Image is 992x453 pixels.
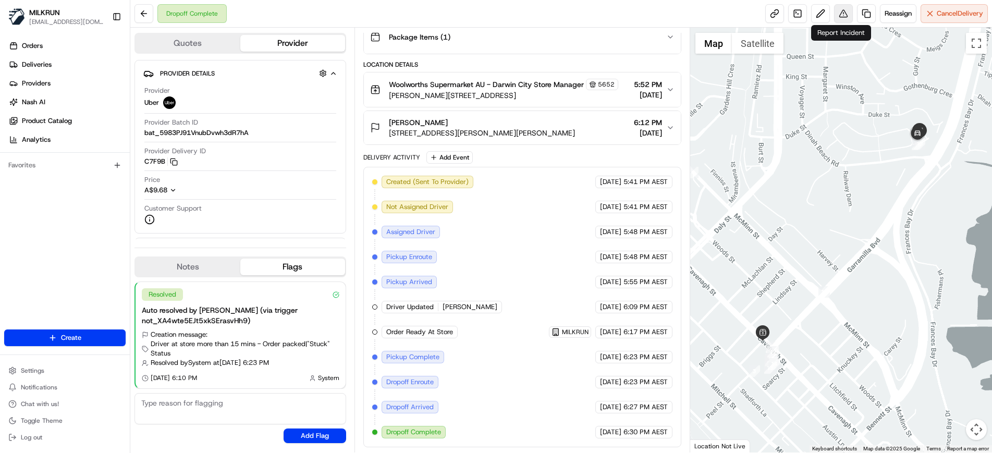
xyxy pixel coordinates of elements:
span: [DATE] [634,128,662,138]
span: Provider [144,86,170,95]
span: Price [144,175,160,185]
span: [DATE] [600,302,621,312]
span: Providers [22,79,51,88]
span: [DATE] [600,227,621,237]
span: 6:09 PM AEST [623,302,668,312]
button: Provider [240,35,345,52]
button: Chat with us! [4,397,126,411]
span: Woolworths Supermarket AU - Darwin City Store Manager [389,79,584,90]
span: System [318,374,339,382]
a: Terms (opens in new tab) [926,446,941,451]
span: Pickup Complete [386,352,439,362]
button: Toggle Theme [4,413,126,428]
div: 15 [818,286,830,298]
span: Product Catalog [22,116,72,126]
span: Resolved by System [151,358,211,368]
span: 5:41 PM AEST [623,177,668,187]
div: Location Details [363,60,682,69]
div: 17 [914,138,925,150]
span: 5:48 PM AEST [623,252,668,262]
span: [DATE] [600,377,621,387]
span: Created (Sent To Provider) [386,177,469,187]
span: bat_5983PJ91VnubDvwh3dR7hA [144,128,249,138]
span: Orders [22,41,43,51]
span: 5:48 PM AEST [623,227,668,237]
button: Add Event [426,151,473,164]
span: [DATE] [600,402,621,412]
a: Orders [4,38,130,54]
div: Delivery Activity [363,153,420,162]
span: 6:17 PM AEST [623,327,668,337]
span: 5652 [598,80,615,89]
span: [DATE] [600,277,621,287]
span: Pickup Arrived [386,277,432,287]
span: [STREET_ADDRESS][PERSON_NAME][PERSON_NAME] [389,128,575,138]
span: Provider Batch ID [144,118,198,127]
span: 6:30 PM AEST [623,427,668,437]
div: 5 [766,341,777,353]
img: uber-new-logo.jpeg [163,96,176,109]
a: Analytics [4,131,130,148]
span: Notifications [21,383,57,391]
div: 14 [768,358,780,370]
span: Settings [21,366,44,375]
span: Reassign [885,9,912,18]
span: 6:23 PM AEST [623,352,668,362]
span: [DATE] [634,90,662,100]
button: Notes [136,259,240,275]
button: Add Flag [284,428,346,443]
button: Create [4,329,126,346]
span: Provider Delivery ID [144,146,206,156]
div: 10 [766,353,778,365]
span: [DATE] [600,352,621,362]
span: 5:41 PM AEST [623,202,668,212]
div: Favorites [4,157,126,174]
span: Creation message: [151,330,207,339]
button: Provider Details [143,65,337,82]
span: Analytics [22,135,51,144]
div: 7 [765,355,776,366]
button: C7F9B [144,157,178,166]
span: Chat with us! [21,400,59,408]
div: 11 [765,354,777,365]
button: A$9.68 [144,186,236,195]
button: Package Items (1) [364,20,681,54]
span: Log out [21,433,42,442]
a: Open this area in Google Maps (opens a new window) [693,439,727,452]
span: Dropoff Complete [386,427,441,437]
div: 12 [767,346,779,358]
span: Deliveries [22,60,52,69]
span: 6:23 PM AEST [623,377,668,387]
span: 6:27 PM AEST [623,402,668,412]
button: Quotes [136,35,240,52]
span: [DATE] [600,177,621,187]
span: Package Items ( 1 ) [389,32,450,42]
span: Driver Updated [386,302,434,312]
span: [PERSON_NAME][STREET_ADDRESS] [389,90,618,101]
div: Location Not Live [690,439,750,452]
button: Show street map [695,33,732,54]
a: Deliveries [4,56,130,73]
span: 5:52 PM [634,79,662,90]
div: 16 [912,139,923,150]
button: Notifications [4,380,126,395]
button: [PERSON_NAME][STREET_ADDRESS][PERSON_NAME][PERSON_NAME]6:12 PM[DATE] [364,111,681,144]
div: Auto resolved by [PERSON_NAME] (via trigger not_XA4wte5EJt5xkSErasvHh9) [142,305,339,326]
button: Keyboard shortcuts [812,445,857,452]
span: [PERSON_NAME] [389,117,448,128]
button: Flags [240,259,345,275]
span: A$9.68 [144,186,167,194]
span: [DATE] [600,427,621,437]
span: Cancel Delivery [937,9,983,18]
a: Nash AI [4,94,130,111]
button: Show satellite imagery [732,33,783,54]
button: MILKRUN [29,7,60,18]
span: Uber [144,98,159,107]
span: Not Assigned Driver [386,202,448,212]
div: 3 [749,365,760,377]
a: Providers [4,75,130,92]
img: Google [693,439,727,452]
span: Provider Details [160,69,215,78]
span: MILKRUN [562,328,589,336]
